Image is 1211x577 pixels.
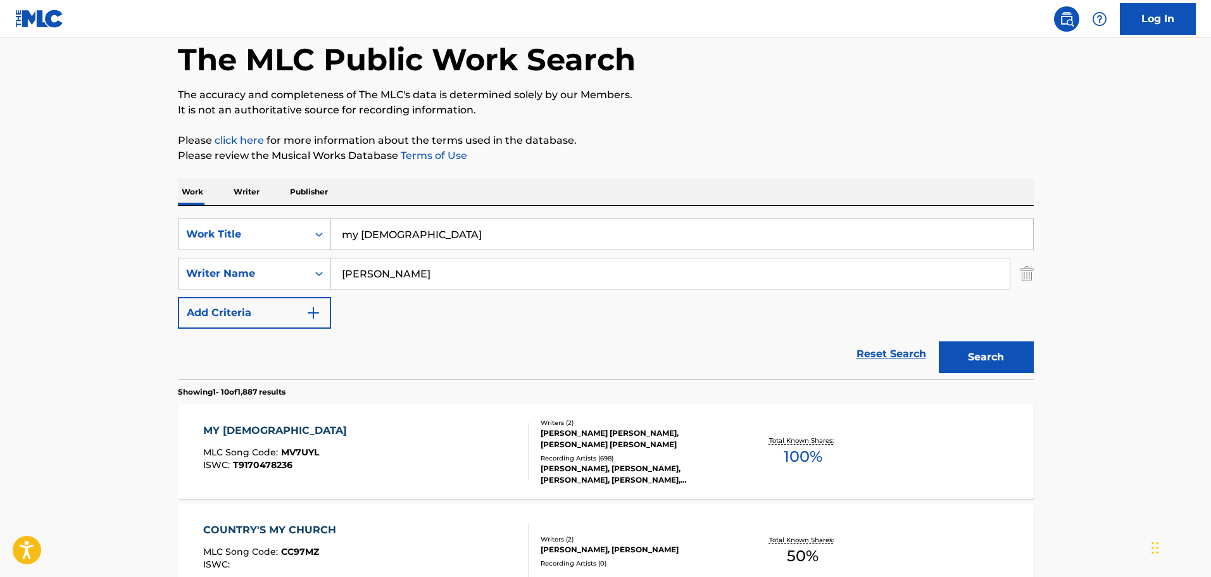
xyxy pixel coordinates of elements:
[769,436,837,445] p: Total Known Shares:
[281,546,319,557] span: CC97MZ
[306,305,321,320] img: 9d2ae6d4665cec9f34b9.svg
[769,535,837,545] p: Total Known Shares:
[541,463,732,486] div: [PERSON_NAME], [PERSON_NAME], [PERSON_NAME], [PERSON_NAME], [PERSON_NAME]
[178,103,1034,118] p: It is not an authoritative source for recording information.
[541,418,732,428] div: Writers ( 2 )
[203,447,281,458] span: MLC Song Code :
[286,179,332,205] p: Publisher
[203,523,342,538] div: COUNTRY'S MY CHURCH
[1092,11,1107,27] img: help
[541,535,732,544] div: Writers ( 2 )
[1020,258,1034,289] img: Delete Criterion
[178,219,1034,379] form: Search Form
[1120,3,1196,35] a: Log In
[203,459,233,471] span: ISWC :
[398,149,467,162] a: Terms of Use
[784,445,822,468] span: 100 %
[1148,516,1211,577] iframe: Chat Widget
[178,297,331,329] button: Add Criteria
[178,133,1034,148] p: Please for more information about the terms used in the database.
[541,559,732,568] div: Recording Artists ( 0 )
[15,10,64,28] img: MLC Logo
[939,341,1034,373] button: Search
[186,266,300,281] div: Writer Name
[281,447,319,458] span: MV7UYL
[186,227,300,242] div: Work Title
[178,404,1034,499] a: MY [DEMOGRAPHIC_DATA]MLC Song Code:MV7UYLISWC:T9170478236Writers (2)[PERSON_NAME] [PERSON_NAME], ...
[541,544,732,555] div: [PERSON_NAME], [PERSON_NAME]
[178,87,1034,103] p: The accuracy and completeness of The MLC's data is determined solely by our Members.
[203,559,233,570] span: ISWC :
[1054,6,1079,32] a: Public Search
[230,179,263,205] p: Writer
[203,546,281,557] span: MLC Song Code :
[178,179,207,205] p: Work
[203,423,353,438] div: MY [DEMOGRAPHIC_DATA]
[541,428,732,450] div: [PERSON_NAME] [PERSON_NAME], [PERSON_NAME] [PERSON_NAME]
[1151,529,1159,567] div: Drag
[787,545,819,567] span: 50 %
[178,386,285,398] p: Showing 1 - 10 of 1,887 results
[1087,6,1112,32] div: Help
[178,148,1034,163] p: Please review the Musical Works Database
[178,41,636,79] h1: The MLC Public Work Search
[233,459,292,471] span: T9170478236
[215,134,264,146] a: click here
[541,453,732,463] div: Recording Artists ( 698 )
[1059,11,1074,27] img: search
[850,340,932,368] a: Reset Search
